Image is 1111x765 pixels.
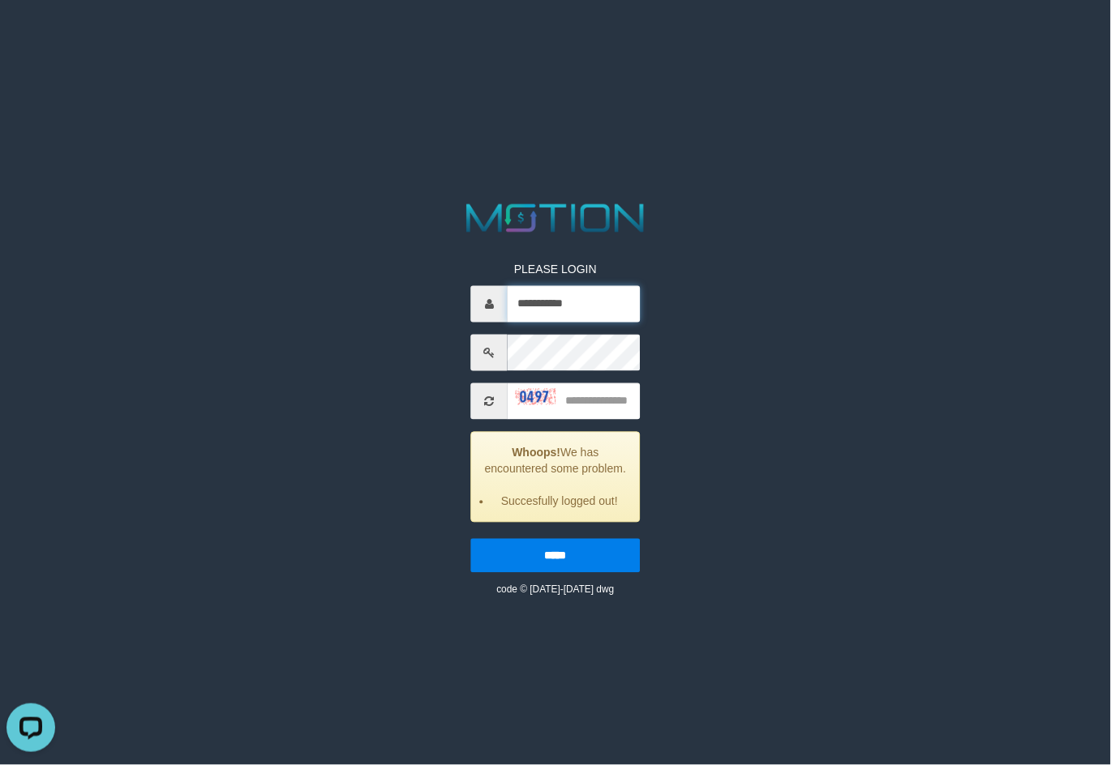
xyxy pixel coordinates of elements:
[6,6,55,55] button: Open LiveChat chat widget
[471,262,640,278] p: PLEASE LOGIN
[496,584,614,596] small: code © [DATE]-[DATE] dwg
[492,494,627,510] li: Succesfully logged out!
[471,432,640,523] div: We has encountered some problem.
[458,199,653,237] img: MOTION_logo.png
[512,447,560,459] strong: Whoops!
[516,388,556,404] img: captcha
